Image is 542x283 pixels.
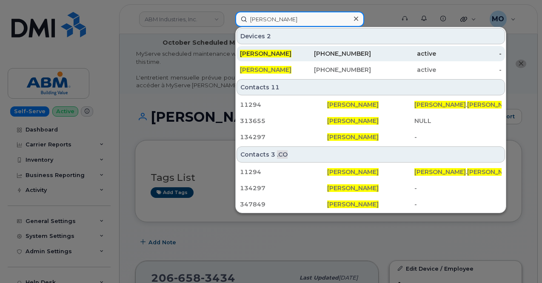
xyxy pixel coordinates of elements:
div: [PHONE_NUMBER] [305,66,371,74]
div: 11294 [240,168,327,176]
div: 347849 [240,200,327,209]
a: 347849[PERSON_NAME]- [237,197,505,212]
span: [PERSON_NAME] [414,101,466,109]
a: [PERSON_NAME][PHONE_NUMBER]active- [237,46,505,61]
div: - [414,184,502,192]
span: 11 [271,83,280,91]
span: [PERSON_NAME] [467,168,519,176]
a: 11294[PERSON_NAME][PERSON_NAME].[PERSON_NAME]@[PERSON_NAME][DOMAIN_NAME] [237,164,505,180]
div: 313655 [240,117,327,125]
span: [PERSON_NAME] [327,168,379,176]
a: 134297[PERSON_NAME]- [237,129,505,145]
div: . @[PERSON_NAME][DOMAIN_NAME] [414,100,502,109]
div: [PHONE_NUMBER] [305,49,371,58]
span: [PERSON_NAME] [327,200,379,208]
span: [PERSON_NAME] [327,101,379,109]
div: . @[PERSON_NAME][DOMAIN_NAME] [414,168,502,176]
span: 2 [267,32,271,40]
div: Devices [237,28,505,44]
a: [PERSON_NAME][PHONE_NUMBER]active- [237,62,505,77]
div: Contacts [237,146,505,163]
div: active [371,66,436,74]
div: 134297 [240,184,327,192]
a: 11294[PERSON_NAME][PERSON_NAME].[PERSON_NAME]@[PERSON_NAME][DOMAIN_NAME] [237,97,505,112]
div: active [371,49,436,58]
span: [PERSON_NAME] [327,117,379,125]
div: NULL [414,117,502,125]
a: 313655[PERSON_NAME]NULL [237,113,505,129]
div: - [436,49,502,58]
span: [PERSON_NAME] [327,184,379,192]
div: - [414,200,502,209]
span: 3 [271,150,275,159]
div: 11294 [240,100,327,109]
span: [PERSON_NAME] [414,168,466,176]
span: [PERSON_NAME] [467,101,519,109]
div: Contacts [237,79,505,95]
a: 134297[PERSON_NAME]- [237,180,505,196]
span: [PERSON_NAME] [240,66,291,74]
span: .CO [277,150,288,159]
div: - [436,66,502,74]
div: 134297 [240,133,327,141]
div: - [414,133,502,141]
span: [PERSON_NAME] [240,50,291,57]
span: [PERSON_NAME] [327,133,379,141]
